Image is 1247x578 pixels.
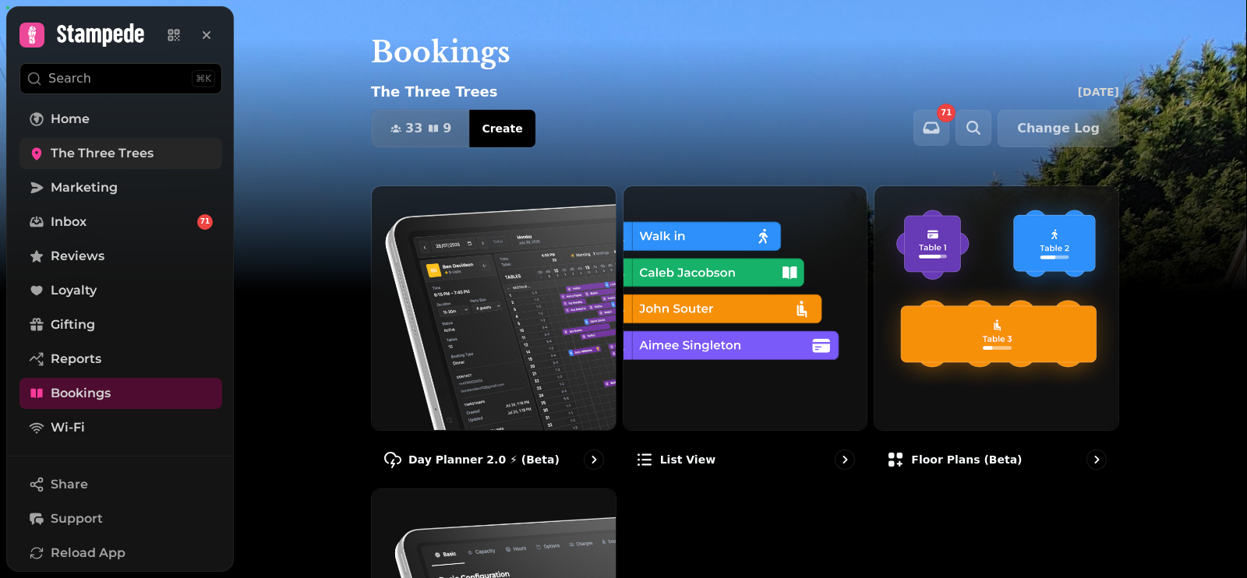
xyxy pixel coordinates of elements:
[837,452,853,467] svg: go to
[19,344,222,375] a: Reports
[19,172,222,203] a: Marketing
[941,109,952,117] span: 71
[469,110,535,147] button: Create
[51,213,87,231] span: Inbox
[911,452,1022,467] p: Floor Plans (beta)
[443,122,451,135] span: 9
[51,384,111,403] span: Bookings
[482,123,522,134] span: Create
[998,110,1119,147] button: Change Log
[19,309,222,340] a: Gifting
[1078,84,1119,100] p: [DATE]
[19,104,222,135] a: Home
[19,241,222,272] a: Reviews
[19,378,222,409] a: Bookings
[1017,122,1100,135] span: Change Log
[874,185,1119,482] a: Floor Plans (beta)Floor Plans (beta)
[51,110,90,129] span: Home
[51,178,118,197] span: Marketing
[371,81,498,103] p: The Three Trees
[200,217,210,227] span: 71
[51,315,95,334] span: Gifting
[19,206,222,238] a: Inbox71
[19,63,222,94] button: Search⌘K
[19,503,222,534] button: Support
[19,138,222,169] a: The Three Trees
[51,247,104,266] span: Reviews
[51,544,125,562] span: Reload App
[19,275,222,306] a: Loyalty
[405,122,422,135] span: 33
[51,281,97,300] span: Loyalty
[660,452,715,467] p: List view
[1089,452,1104,467] svg: go to
[372,110,470,147] button: 339
[623,186,867,430] img: List view
[874,186,1118,430] img: Floor Plans (beta)
[51,509,103,528] span: Support
[19,537,222,569] button: Reload App
[192,70,215,87] div: ⌘K
[51,475,88,494] span: Share
[586,452,602,467] svg: go to
[372,186,616,430] img: Day Planner 2.0 ⚡ (Beta)
[51,144,154,163] span: The Three Trees
[408,452,560,467] p: Day Planner 2.0 ⚡ (Beta)
[623,185,868,482] a: List viewList view
[19,412,222,443] a: Wi-Fi
[51,418,85,437] span: Wi-Fi
[48,69,91,88] p: Search
[19,469,222,500] button: Share
[51,350,101,368] span: Reports
[371,185,616,482] a: Day Planner 2.0 ⚡ (Beta)Day Planner 2.0 ⚡ (Beta)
